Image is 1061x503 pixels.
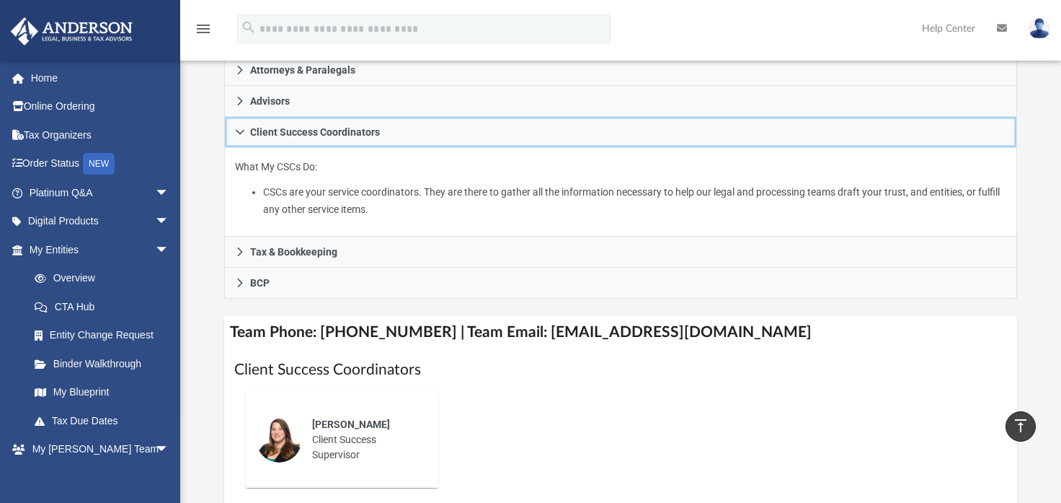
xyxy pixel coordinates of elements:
[250,247,337,257] span: Tax & Bookkeeping
[1012,417,1029,434] i: vertical_align_top
[224,86,1017,117] a: Advisors
[20,378,184,407] a: My Blueprint
[20,321,191,350] a: Entity Change Request
[10,64,191,92] a: Home
[302,407,428,473] div: Client Success Supervisor
[155,178,184,208] span: arrow_drop_down
[10,149,191,179] a: Order StatusNEW
[83,153,115,175] div: NEW
[20,349,191,378] a: Binder Walkthrough
[10,92,191,121] a: Online Ordering
[312,419,390,430] span: [PERSON_NAME]
[250,278,270,288] span: BCP
[1005,411,1036,442] a: vertical_align_top
[250,65,355,75] span: Attorneys & Paralegals
[250,127,380,137] span: Client Success Coordinators
[10,178,191,207] a: Platinum Q&Aarrow_drop_down
[224,316,1017,349] h4: Team Phone: [PHONE_NUMBER] | Team Email: [EMAIL_ADDRESS][DOMAIN_NAME]
[224,268,1017,299] a: BCP
[224,117,1017,148] a: Client Success Coordinators
[10,235,191,264] a: My Entitiesarrow_drop_down
[224,148,1017,237] div: Client Success Coordinators
[155,435,184,465] span: arrow_drop_down
[224,54,1017,86] a: Attorneys & Paralegals
[20,406,191,435] a: Tax Due Dates
[224,237,1017,268] a: Tax & Bookkeeping
[10,207,191,236] a: Digital Productsarrow_drop_down
[10,435,184,464] a: My [PERSON_NAME] Teamarrow_drop_down
[195,27,212,38] a: menu
[241,19,257,35] i: search
[234,359,1007,380] h1: Client Success Coordinators
[256,416,302,463] img: thumbnail
[6,17,137,45] img: Anderson Advisors Platinum Portal
[263,183,1006,219] li: CSCs are your service coordinators. They are there to gather all the information necessary to hel...
[155,207,184,237] span: arrow_drop_down
[20,292,191,321] a: CTA Hub
[250,96,290,106] span: Advisors
[195,20,212,38] i: menu
[235,158,1006,219] p: What My CSCs Do:
[20,264,191,293] a: Overview
[10,121,191,149] a: Tax Organizers
[155,235,184,265] span: arrow_drop_down
[1029,18,1050,39] img: User Pic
